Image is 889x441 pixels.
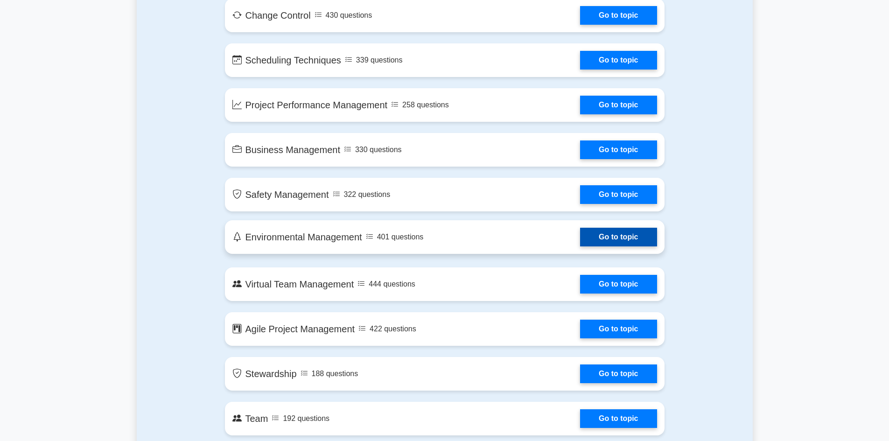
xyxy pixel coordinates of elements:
a: Go to topic [580,409,657,428]
a: Go to topic [580,96,657,114]
a: Go to topic [580,6,657,25]
a: Go to topic [580,320,657,338]
a: Go to topic [580,51,657,70]
a: Go to topic [580,140,657,159]
a: Go to topic [580,275,657,294]
a: Go to topic [580,228,657,246]
a: Go to topic [580,364,657,383]
a: Go to topic [580,185,657,204]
